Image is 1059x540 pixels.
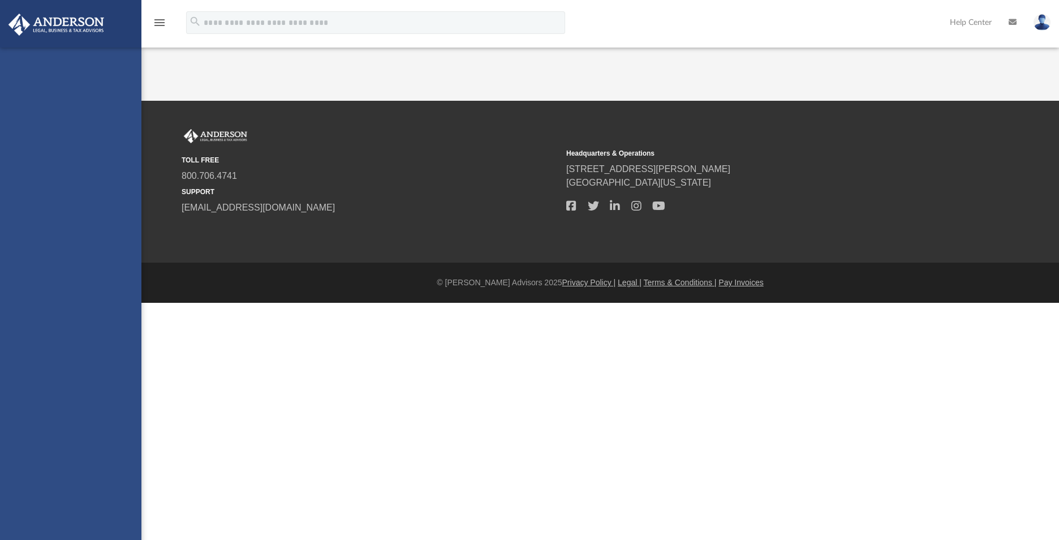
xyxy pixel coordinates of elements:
a: [STREET_ADDRESS][PERSON_NAME] [566,164,730,174]
a: Terms & Conditions | [644,278,717,287]
a: 800.706.4741 [182,171,237,181]
small: SUPPORT [182,187,558,197]
a: [GEOGRAPHIC_DATA][US_STATE] [566,178,711,187]
a: menu [153,22,166,29]
img: Anderson Advisors Platinum Portal [182,129,249,144]
i: search [189,15,201,28]
i: menu [153,16,166,29]
small: TOLL FREE [182,155,558,165]
a: [EMAIL_ADDRESS][DOMAIN_NAME] [182,203,335,212]
div: © [PERSON_NAME] Advisors 2025 [141,277,1059,289]
small: Headquarters & Operations [566,148,943,158]
img: User Pic [1034,14,1051,31]
a: Pay Invoices [718,278,763,287]
img: Anderson Advisors Platinum Portal [5,14,107,36]
a: Privacy Policy | [562,278,616,287]
a: Legal | [618,278,642,287]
